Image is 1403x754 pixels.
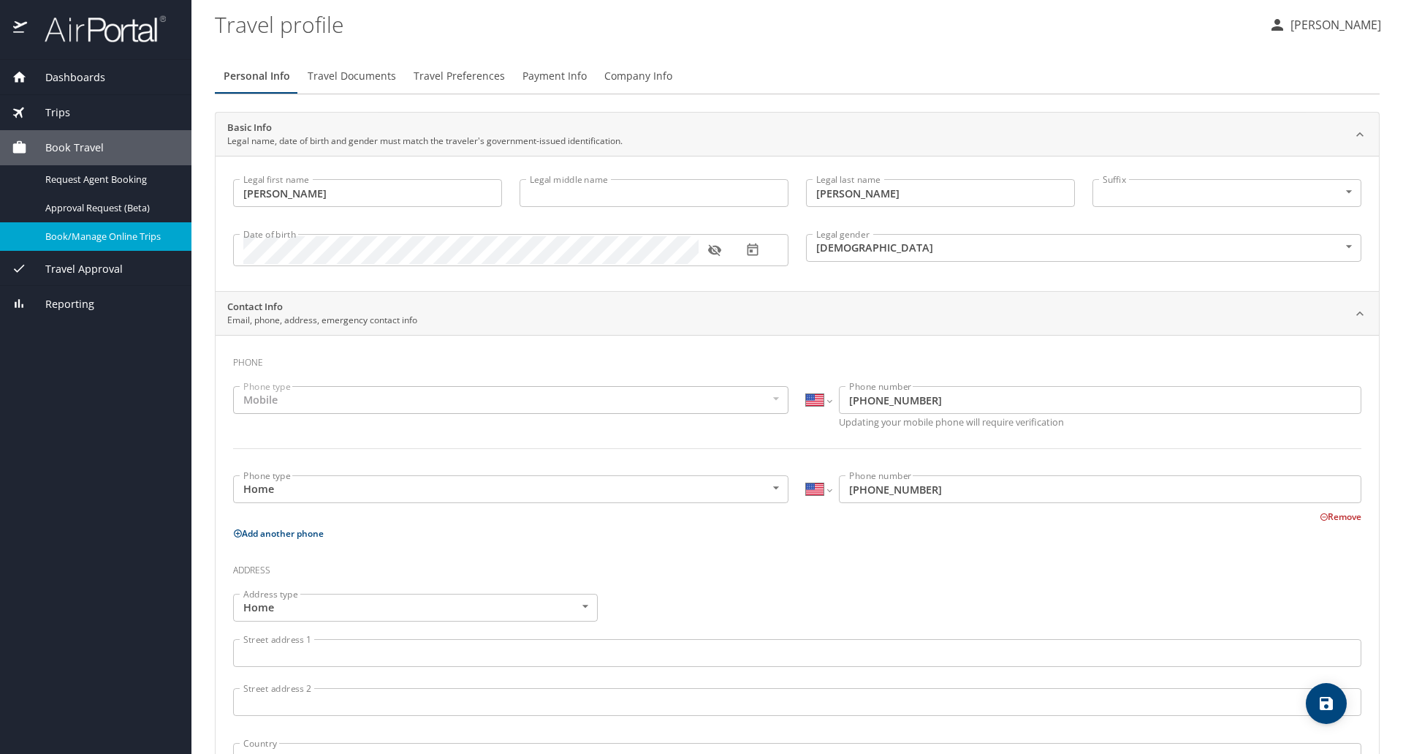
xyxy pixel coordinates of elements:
h1: Travel profile [215,1,1257,47]
span: Company Info [604,67,672,86]
span: Travel Documents [308,67,396,86]
h3: Phone [233,347,1361,372]
div: Basic InfoLegal name, date of birth and gender must match the traveler's government-issued identi... [216,113,1379,157]
span: Trips [27,105,70,121]
span: Travel Approval [27,261,123,277]
span: Travel Preferences [414,67,505,86]
p: Email, phone, address, emergency contact info [227,314,417,327]
span: Request Agent Booking [45,173,174,186]
span: Payment Info [522,67,587,86]
div: [DEMOGRAPHIC_DATA] [806,234,1361,262]
span: Book Travel [27,140,104,156]
p: Legal name, date of birth and gender must match the traveler's government-issued identification. [227,135,623,148]
img: airportal-logo.png [28,15,166,43]
div: Contact InfoEmail, phone, address, emergency contact info [216,292,1379,336]
button: Add another phone [233,527,324,540]
span: Book/Manage Online Trips [45,230,174,244]
span: Personal Info [224,67,290,86]
p: Updating your mobile phone will require verification [839,418,1361,427]
button: [PERSON_NAME] [1263,12,1387,38]
h2: Basic Info [227,121,623,135]
div: ​ [1092,179,1361,207]
div: Home [233,475,788,503]
h3: Address [233,554,1361,579]
div: Basic InfoLegal name, date of birth and gender must match the traveler's government-issued identi... [216,156,1379,291]
img: icon-airportal.png [13,15,28,43]
h2: Contact Info [227,300,417,314]
span: Reporting [27,296,94,312]
div: Home [233,594,598,622]
p: [PERSON_NAME] [1286,16,1381,34]
div: Mobile [233,386,788,414]
button: Remove [1320,510,1361,523]
button: save [1306,683,1347,724]
span: Dashboards [27,69,105,86]
div: Profile [215,59,1380,94]
span: Approval Request (Beta) [45,201,174,215]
